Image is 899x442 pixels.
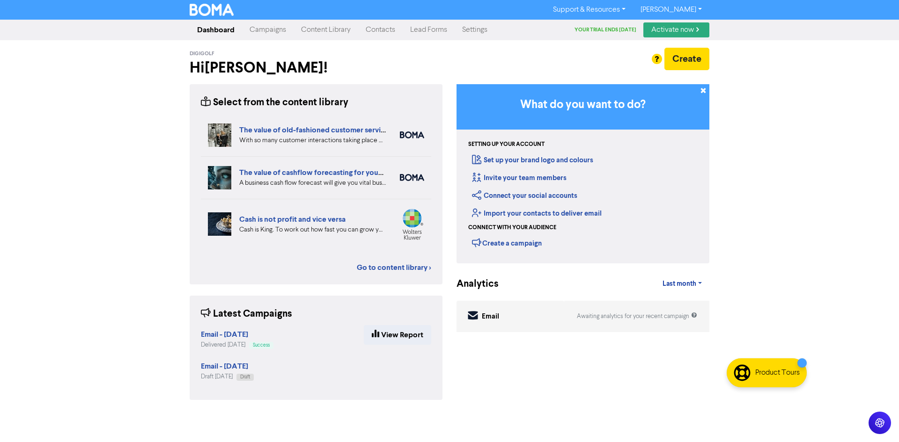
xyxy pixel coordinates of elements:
span: Last month [663,280,696,288]
div: Draft [DATE] [201,372,254,381]
div: Connect with your audience [468,224,556,232]
a: Connect your social accounts [472,191,577,200]
a: The value of cashflow forecasting for your business [239,168,412,177]
a: Go to content library > [357,262,431,273]
span: Draft [240,375,250,379]
strong: Email - [DATE] [201,362,248,371]
div: Delivered [DATE] [201,341,273,349]
button: Create [664,48,709,70]
a: Activate now [643,22,709,37]
div: Cash is King. To work out how fast you can grow your business, you need to look at your projected... [239,225,386,235]
div: Your trial ends [DATE] [575,26,643,34]
a: Dashboard [190,21,242,39]
h2: Hi [PERSON_NAME] ! [190,59,442,77]
img: boma [400,131,424,138]
a: Content Library [294,21,358,39]
div: Awaiting analytics for your recent campaign [577,312,697,321]
a: [PERSON_NAME] [633,2,709,17]
a: Contacts [358,21,403,39]
div: A business cash flow forecast will give you vital business intelligence to help you scenario-plan... [239,178,386,188]
a: Support & Resources [545,2,633,17]
a: Settings [455,21,495,39]
a: Invite your team members [472,174,567,182]
a: Last month [655,275,709,293]
img: BOMA Logo [190,4,234,16]
div: Select from the content library [201,95,348,110]
a: Campaigns [242,21,294,39]
a: Email - [DATE] [201,363,248,370]
a: Email - [DATE] [201,331,248,339]
a: View Report [364,325,431,345]
a: Lead Forms [403,21,455,39]
div: Setting up your account [468,140,545,149]
span: digigolf [190,51,214,57]
div: Getting Started in BOMA [457,84,709,263]
a: Import your contacts to deliver email [472,209,602,218]
img: boma_accounting [400,174,424,181]
iframe: Chat Widget [852,397,899,442]
span: Success [253,343,270,348]
div: Email [482,312,499,322]
div: Latest Campaigns [201,307,292,321]
a: The value of old-fashioned customer service: getting data insights [239,125,459,135]
div: Analytics [457,277,487,291]
img: wolterskluwer [400,209,424,240]
a: Cash is not profit and vice versa [239,215,346,224]
strong: Email - [DATE] [201,330,248,339]
h3: What do you want to do? [471,98,695,112]
div: Create a campaign [472,236,542,250]
div: With so many customer interactions taking place online, your online customer service has to be fi... [239,136,386,145]
a: Set up your brand logo and colours [472,156,593,165]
